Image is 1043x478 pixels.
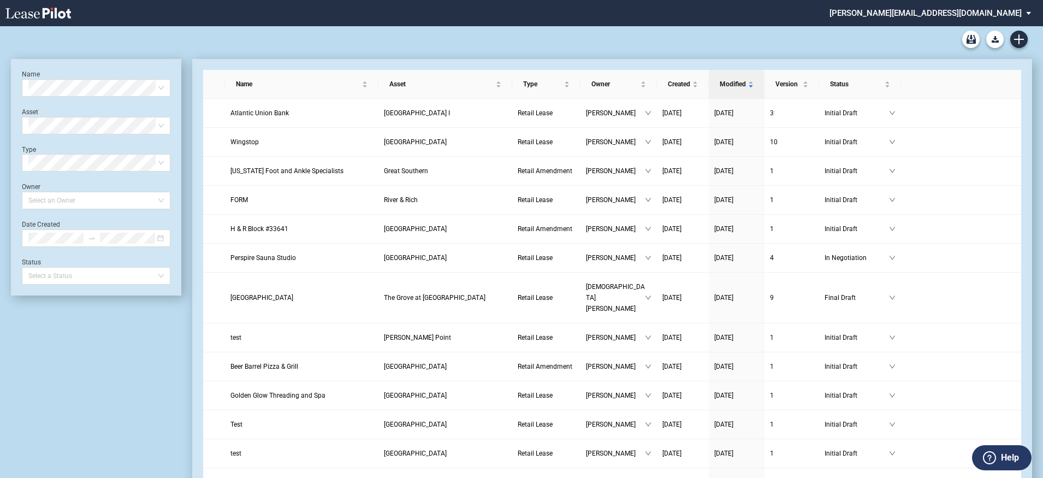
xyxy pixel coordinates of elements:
[384,138,447,146] span: Cross Creek
[662,421,681,428] span: [DATE]
[714,167,733,175] span: [DATE]
[714,361,759,372] a: [DATE]
[22,258,41,266] label: Status
[714,390,759,401] a: [DATE]
[384,363,447,370] span: Easton Square
[668,79,690,90] span: Created
[384,166,507,176] a: Great Southern
[518,137,575,147] a: Retail Lease
[586,332,645,343] span: [PERSON_NAME]
[518,194,575,205] a: Retail Lease
[225,70,378,99] th: Name
[22,108,38,116] label: Asset
[384,137,507,147] a: [GEOGRAPHIC_DATA]
[662,137,703,147] a: [DATE]
[770,332,814,343] a: 1
[586,390,645,401] span: [PERSON_NAME]
[586,223,645,234] span: [PERSON_NAME]
[230,138,259,146] span: Wingstop
[384,196,418,204] span: River & Rich
[518,166,575,176] a: Retail Amendment
[714,450,733,457] span: [DATE]
[714,223,759,234] a: [DATE]
[770,194,814,205] a: 1
[662,138,681,146] span: [DATE]
[645,139,651,145] span: down
[518,361,575,372] a: Retail Amendment
[825,194,889,205] span: Initial Draft
[662,363,681,370] span: [DATE]
[230,421,242,428] span: Test
[714,363,733,370] span: [DATE]
[662,390,703,401] a: [DATE]
[889,334,896,341] span: down
[770,334,774,341] span: 1
[889,226,896,232] span: down
[230,292,373,303] a: [GEOGRAPHIC_DATA]
[645,392,651,399] span: down
[230,225,288,233] span: H & R Block #33641
[384,334,451,341] span: Hanes Point
[645,226,651,232] span: down
[586,281,645,314] span: [DEMOGRAPHIC_DATA][PERSON_NAME]
[384,448,507,459] a: [GEOGRAPHIC_DATA]
[825,292,889,303] span: Final Draft
[645,110,651,116] span: down
[889,421,896,428] span: down
[986,31,1004,48] button: Download Blank Form
[230,196,248,204] span: FORM
[518,252,575,263] a: Retail Lease
[714,194,759,205] a: [DATE]
[770,196,774,204] span: 1
[230,450,241,457] span: test
[230,294,293,302] span: Playa Bowls
[825,108,889,119] span: Initial Draft
[22,70,40,78] label: Name
[518,332,575,343] a: Retail Lease
[518,167,572,175] span: Retail Amendment
[714,448,759,459] a: [DATE]
[586,419,645,430] span: [PERSON_NAME]
[825,448,889,459] span: Initial Draft
[586,361,645,372] span: [PERSON_NAME]
[591,79,638,90] span: Owner
[230,167,343,175] span: Ohio Foot and Ankle Specialists
[645,255,651,261] span: down
[518,225,572,233] span: Retail Amendment
[770,166,814,176] a: 1
[770,294,774,302] span: 9
[770,225,774,233] span: 1
[775,79,801,90] span: Version
[825,166,889,176] span: Initial Draft
[586,252,645,263] span: [PERSON_NAME]
[230,332,373,343] a: test
[645,363,651,370] span: down
[662,109,681,117] span: [DATE]
[662,108,703,119] a: [DATE]
[236,79,360,90] span: Name
[230,392,325,399] span: Golden Glow Threading and Spa
[88,234,96,242] span: to
[714,419,759,430] a: [DATE]
[889,450,896,457] span: down
[645,450,651,457] span: down
[512,70,580,99] th: Type
[770,448,814,459] a: 1
[889,139,896,145] span: down
[645,197,651,203] span: down
[645,334,651,341] span: down
[662,167,681,175] span: [DATE]
[714,225,733,233] span: [DATE]
[518,294,553,302] span: Retail Lease
[384,390,507,401] a: [GEOGRAPHIC_DATA]
[662,194,703,205] a: [DATE]
[889,363,896,370] span: down
[889,110,896,116] span: down
[384,108,507,119] a: [GEOGRAPHIC_DATA] I
[662,225,681,233] span: [DATE]
[523,79,562,90] span: Type
[889,168,896,174] span: down
[825,390,889,401] span: Initial Draft
[518,392,553,399] span: Retail Lease
[586,137,645,147] span: [PERSON_NAME]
